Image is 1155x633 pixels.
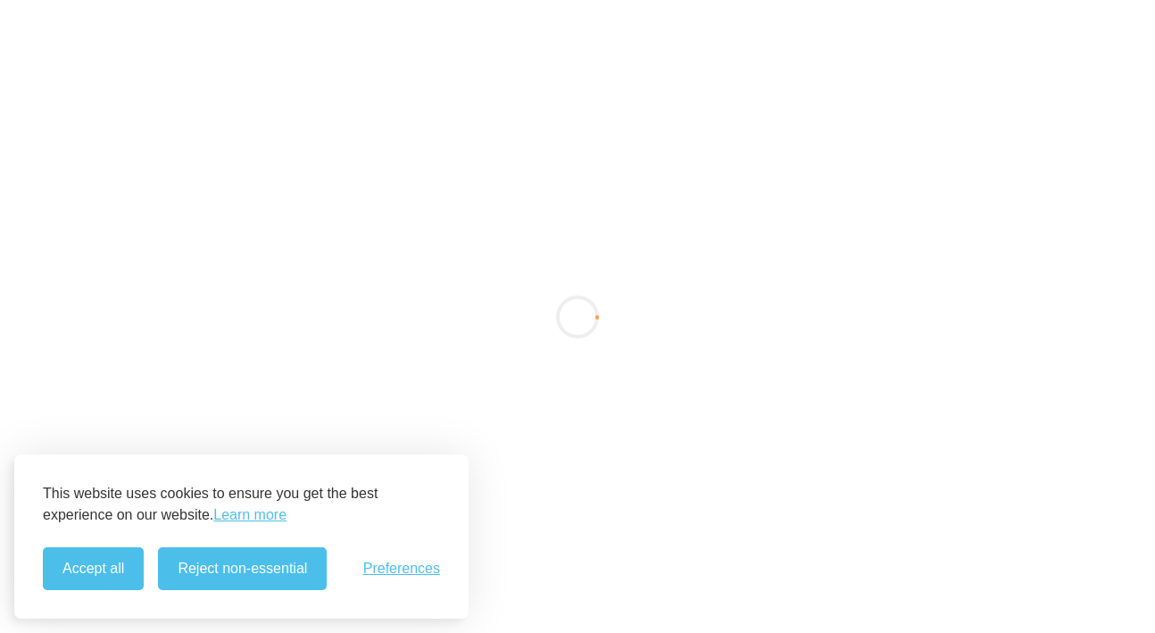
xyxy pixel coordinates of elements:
[43,547,144,590] button: Accept all cookies
[43,483,440,526] p: This website uses cookies to ensure you get the best experience on our website.
[363,561,440,577] span: Preferences
[213,504,287,526] a: Learn more
[158,547,327,590] button: Reject non-essential
[363,561,440,577] button: Toggle preferences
